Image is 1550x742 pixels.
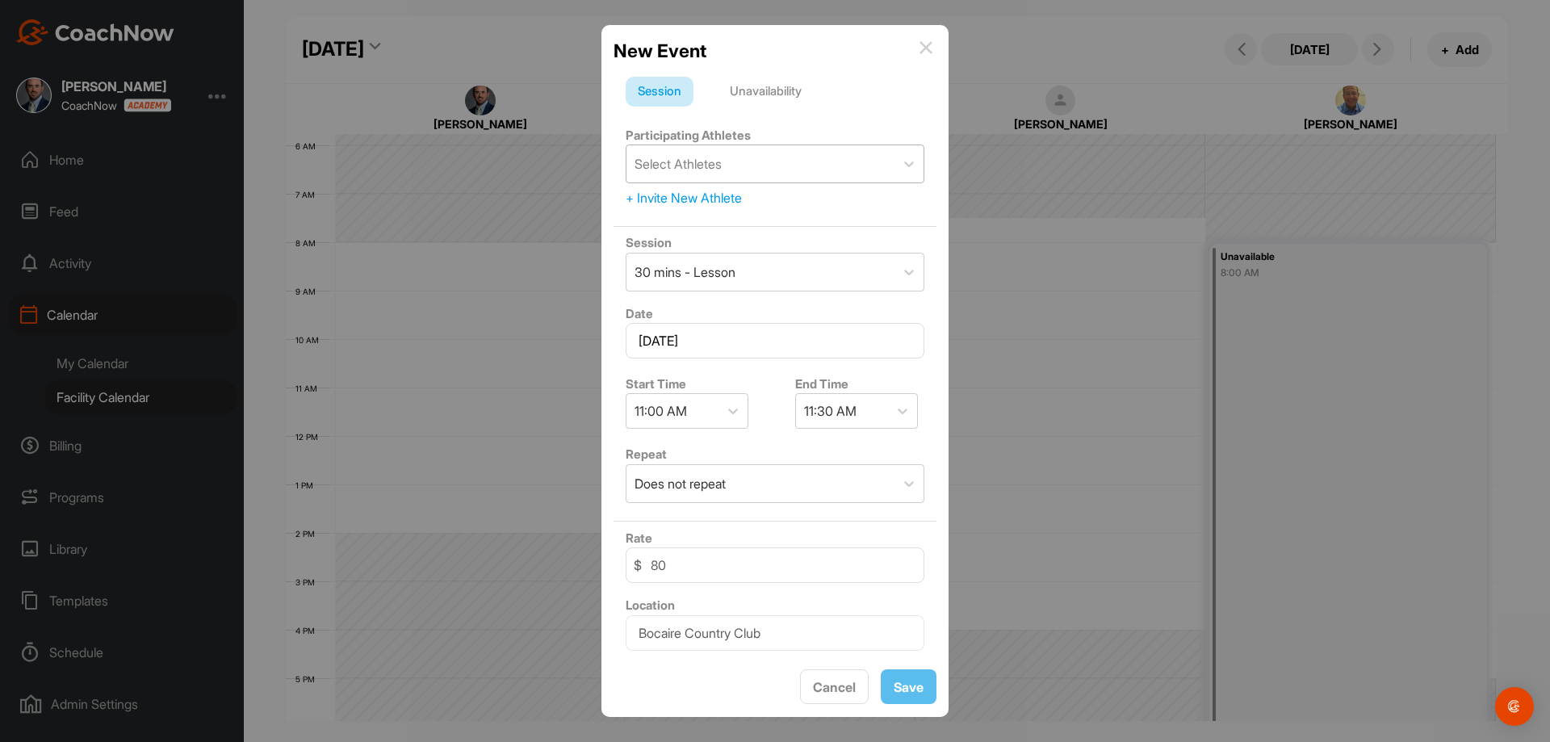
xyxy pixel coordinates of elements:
[634,555,642,575] span: $
[1495,687,1534,726] div: Open Intercom Messenger
[626,530,652,546] label: Rate
[800,669,869,704] button: Cancel
[626,306,653,321] label: Date
[635,262,735,282] div: 30 mins - Lesson
[626,77,693,107] div: Session
[626,235,672,250] label: Session
[614,37,706,65] h2: New Event
[626,597,675,613] label: Location
[626,376,686,392] label: Start Time
[626,188,924,208] div: + Invite New Athlete
[804,401,857,421] div: 11:30 AM
[626,446,667,462] label: Repeat
[635,154,722,174] div: Select Athletes
[635,401,687,421] div: 11:00 AM
[626,547,924,583] input: 0
[795,376,848,392] label: End Time
[718,77,814,107] div: Unavailability
[881,669,936,704] button: Save
[626,323,924,358] input: Select Date
[920,41,932,54] img: info
[635,474,726,493] div: Does not repeat
[626,128,751,143] label: Participating Athletes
